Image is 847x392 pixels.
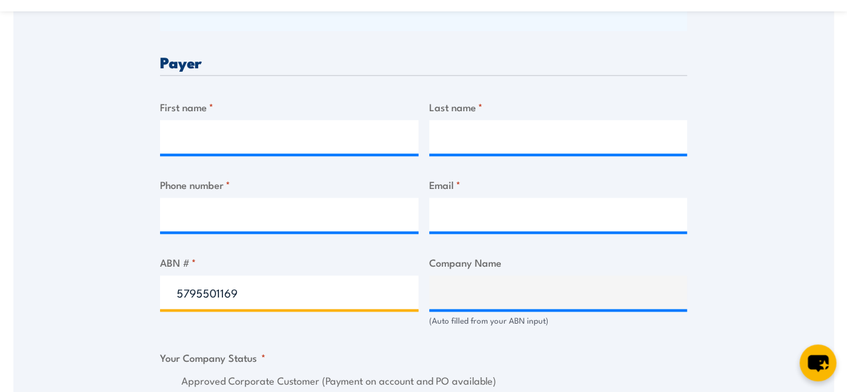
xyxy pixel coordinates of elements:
[429,177,688,192] label: Email
[181,373,687,389] label: Approved Corporate Customer (Payment on account and PO available)
[160,99,418,115] label: First name
[799,344,836,381] button: chat-button
[160,177,418,192] label: Phone number
[160,350,266,365] legend: Your Company Status
[160,54,687,70] h3: Payer
[160,255,418,270] label: ABN #
[429,99,688,115] label: Last name
[429,314,688,327] div: (Auto filled from your ABN input)
[429,255,688,270] label: Company Name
